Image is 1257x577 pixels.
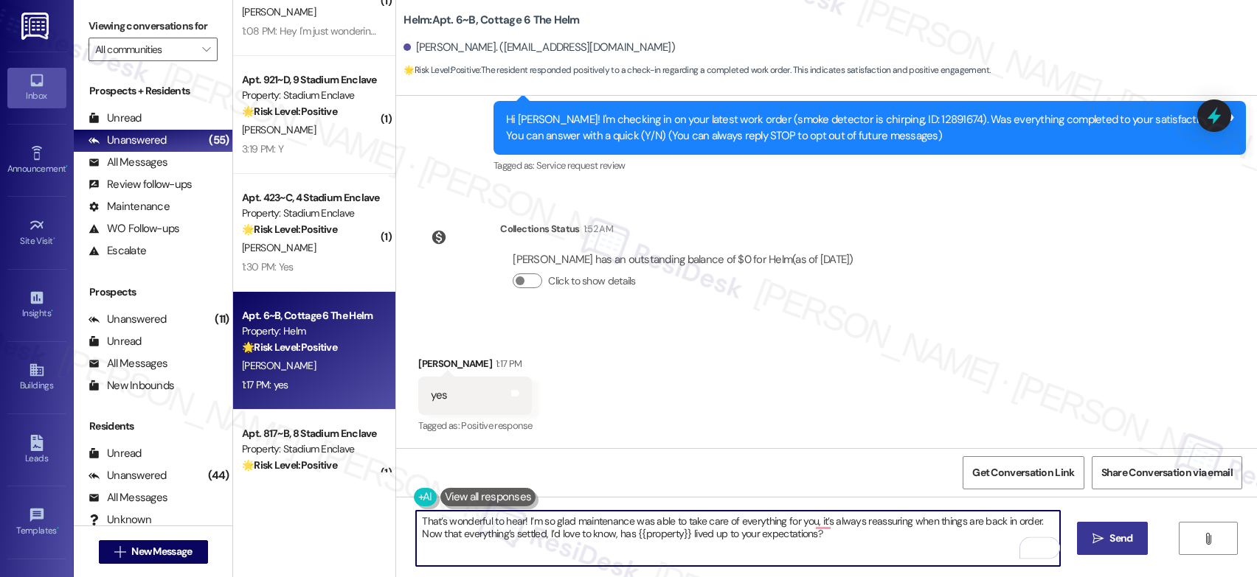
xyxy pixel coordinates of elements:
span: : The resident responded positively to a check-in regarding a completed work order. This indicate... [404,63,990,78]
label: Viewing conversations for [89,15,218,38]
b: Helm: Apt. 6~B, Cottage 6 The Helm [404,13,579,28]
div: Collections Status [500,221,579,237]
i:  [114,546,125,558]
div: 1:17 PM: yes [242,378,288,391]
div: [PERSON_NAME] has an outstanding balance of $0 for Helm (as of [DATE]) [513,252,853,267]
div: All Messages [89,356,167,371]
span: [PERSON_NAME] [242,359,316,372]
div: yes [431,388,447,403]
div: Hi [PERSON_NAME]! I'm checking in on your latest work order (smoke detector is chirping, ID: 1289... [506,112,1222,144]
div: (44) [204,464,232,487]
a: Leads [7,430,66,470]
div: 1:08 PM: Hey I'm just wondering if you guys are hiring for the school year! [242,24,550,38]
div: Unread [89,334,142,349]
span: Service request review [536,159,626,172]
div: New Inbounds [89,378,174,394]
span: New Message [131,544,192,559]
span: Share Conversation via email [1101,465,1233,480]
div: [PERSON_NAME] [418,356,532,377]
div: Apt. 6~B, Cottage 6 The Helm [242,308,378,324]
div: Maintenance [89,199,170,214]
div: 1:52 AM [580,221,613,237]
textarea: To enrich screen reader interactions, please activate Accessibility in Grammarly extension settings [416,511,1060,566]
div: WO Follow-ups [89,221,179,237]
div: Property: Stadium Enclave [242,441,378,457]
div: Unanswered [89,468,167,483]
img: ResiDesk Logo [21,13,52,40]
div: Apt. 817~B, 8 Stadium Enclave [242,426,378,441]
span: • [53,234,55,244]
span: Get Conversation Link [972,465,1074,480]
strong: 🌟 Risk Level: Positive [242,340,337,354]
div: Unanswered [89,133,167,148]
input: All communities [95,38,194,61]
div: Prospects [74,284,232,300]
span: Positive response [461,419,532,432]
div: Unknown [89,512,151,528]
i:  [1092,533,1104,545]
button: Send [1077,522,1149,555]
div: Residents [74,419,232,434]
div: 1:17 PM [492,356,522,371]
div: (55) [205,129,232,152]
div: Unread [89,111,142,126]
a: Buildings [7,357,66,397]
div: Apt. 921~D, 9 Stadium Enclave [242,72,378,88]
strong: 🌟 Risk Level: Positive [404,64,479,76]
i:  [1202,533,1213,545]
div: Unread [89,446,142,461]
div: Property: Stadium Enclave [242,206,378,221]
a: Inbox [7,68,66,108]
div: Apt. 423~C, 4 Stadium Enclave [242,190,378,206]
i:  [202,43,210,55]
span: • [51,306,53,316]
span: [PERSON_NAME] [242,123,316,136]
div: Property: Helm [242,324,378,339]
div: Unanswered [89,312,167,327]
a: Insights • [7,285,66,325]
div: Tagged as: [494,155,1246,176]
div: Tagged as: [418,415,532,436]
div: All Messages [89,490,167,506]
div: 1:30 PM: Yes [242,260,294,273]
span: [PERSON_NAME] [242,5,316,18]
span: [PERSON_NAME] [242,241,316,254]
button: Share Conversation via email [1092,456,1242,489]
a: Templates • [7,503,66,542]
span: Send [1109,531,1132,546]
div: Escalate [89,243,146,259]
div: [PERSON_NAME]. ([EMAIL_ADDRESS][DOMAIN_NAME]) [404,40,675,55]
div: All Messages [89,155,167,170]
div: 3:19 PM: Y [242,142,283,155]
strong: 🌟 Risk Level: Positive [242,223,337,236]
strong: 🌟 Risk Level: Positive [242,105,337,118]
span: • [57,523,59,534]
button: Get Conversation Link [963,456,1084,489]
label: Click to show details [548,273,635,289]
div: Property: Stadium Enclave [242,88,378,103]
span: • [66,161,68,172]
div: (11) [211,308,232,331]
button: New Message [99,540,208,564]
strong: 🌟 Risk Level: Positive [242,458,337,472]
div: Review follow-ups [89,177,192,192]
a: Site Visit • [7,213,66,253]
div: Prospects + Residents [74,83,232,99]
